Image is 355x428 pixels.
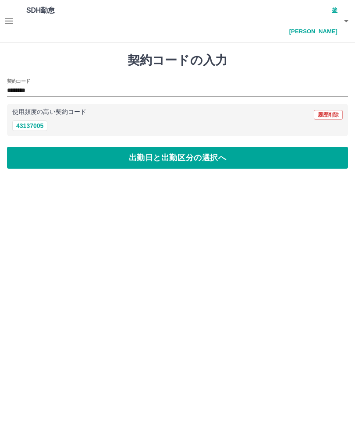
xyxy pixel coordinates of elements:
[12,109,86,115] p: 使用頻度の高い契約コード
[7,78,30,85] h2: 契約コード
[7,53,348,68] h1: 契約コードの入力
[7,147,348,169] button: 出勤日と出勤区分の選択へ
[314,110,343,120] button: 履歴削除
[12,120,47,131] button: 43137005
